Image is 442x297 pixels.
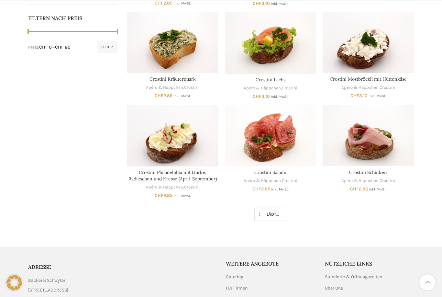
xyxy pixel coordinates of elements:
div: , [225,85,316,91]
span: CHF [350,186,359,192]
a: Crostini Philadelphia mit Gurke, Radieschen und Kresse (April-September) [128,169,217,182]
bdi: 3.10 [253,1,270,6]
button: Filter [97,41,117,53]
small: inkl. MwSt. [271,187,289,191]
a: Crostini Mostbröckli mit Hüttenkäse [330,76,407,82]
span: CHF [350,93,359,98]
bdi: 3.10 [350,93,368,98]
a: Apéro & Häppchen [244,178,281,184]
a: Für Firmen [226,285,248,291]
span: CHF [155,0,163,6]
a: Crostini [184,85,200,91]
bdi: 3.10 [253,94,270,99]
a: Crostini Mostbröckli mit Hüttenkäse [323,12,414,73]
a: Crostini [184,184,200,190]
small: inkl. MwSt. [173,1,191,6]
a: Crostini Salami [254,169,286,175]
small: inkl. MwSt. [369,94,386,98]
a: Standorte & Öffnungszeiten [325,274,383,280]
bdi: 2.85 [350,186,368,192]
small: inkl. MwSt. [271,95,288,99]
a: Scroll to top button [419,274,436,291]
a: Crostini Lachs [225,12,316,74]
bdi: 2.85 [155,193,172,198]
a: Crostini Schinken [323,105,414,166]
span: CHF [253,1,261,6]
a: Apéro & Häppchen [341,85,379,91]
a: Apéro & Häppchen [341,178,379,184]
a: Crostini Kräuterquark [127,12,218,73]
h5: Nützliche Links [325,260,414,267]
div: , [127,184,218,190]
span: ADRESSE [28,264,51,270]
div: , [323,85,414,91]
a: Crostini [380,85,395,91]
a: Catering [226,274,244,280]
span: Lädt... [261,212,279,217]
div: Preis: — [28,44,71,51]
bdi: 2.85 [155,0,172,6]
span: CHF 0 [39,44,52,50]
bdi: 2.85 [252,186,270,192]
span: CHF [155,193,163,198]
h5: Filtern nach Preis [28,15,117,22]
span: CHF [253,94,261,99]
a: Crostini [380,178,395,184]
h5: Weitere Angebote [226,260,315,267]
a: Apéro & Häppchen [244,85,281,91]
small: inkl. MwSt. [173,194,191,198]
a: Crostini Schinken [349,169,387,175]
a: Apéro & Häppchen [146,85,183,91]
span: CHF [252,186,261,192]
a: Crostini Philadelphia mit Gurke, Radieschen und Kresse (April-September) [127,105,218,166]
a: Crostini Lachs [256,77,285,83]
span: [STREET_ADDRESS] [28,287,68,294]
small: inkl. MwSt. [369,187,386,191]
div: , [225,178,316,184]
small: inkl. MwSt. [173,94,191,98]
a: Apéro & Häppchen [146,184,183,190]
a: Crostini [282,85,297,91]
a: Crostini Salami [225,105,316,166]
span: CHF 80 [55,44,71,50]
small: inkl. MwSt. [271,2,288,6]
bdi: 2.85 [155,93,172,98]
a: Crostini Kräuterquark [149,76,196,82]
a: Über Uns [325,285,344,291]
div: , [127,85,218,91]
span: CHF [155,93,163,98]
div: , [323,178,414,184]
span: Bäckerei Schwyter [28,277,65,284]
a: Crostini [282,178,297,184]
